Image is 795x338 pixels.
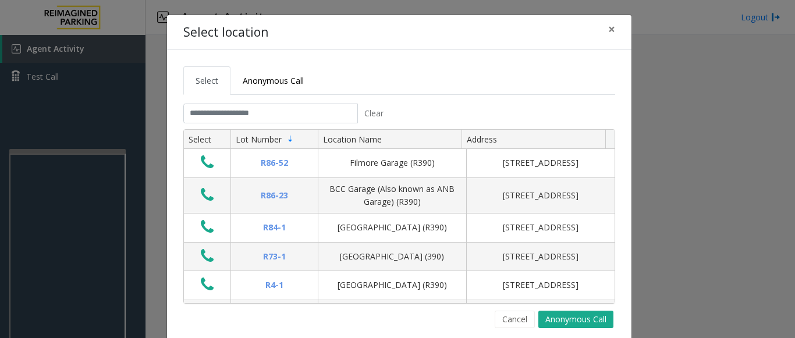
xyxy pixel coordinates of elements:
span: Anonymous Call [243,75,304,86]
div: R86-52 [238,156,311,169]
div: [GEOGRAPHIC_DATA] (R390) [325,221,459,234]
button: Cancel [495,311,535,328]
div: [STREET_ADDRESS] [474,250,608,263]
button: Clear [358,104,391,123]
span: Location Name [323,134,382,145]
div: [GEOGRAPHIC_DATA] (R390) [325,279,459,291]
button: Anonymous Call [538,311,613,328]
div: [STREET_ADDRESS] [474,279,608,291]
h4: Select location [183,23,268,42]
th: Select [184,130,230,150]
div: Filmore Garage (R390) [325,156,459,169]
span: Sortable [286,134,295,144]
ul: Tabs [183,66,615,95]
div: Data table [184,130,615,303]
span: Lot Number [236,134,282,145]
span: Address [467,134,497,145]
div: [STREET_ADDRESS] [474,156,608,169]
div: [GEOGRAPHIC_DATA] (390) [325,250,459,263]
div: [STREET_ADDRESS] [474,221,608,234]
button: Close [600,15,623,44]
div: [STREET_ADDRESS] [474,189,608,202]
div: R73-1 [238,250,311,263]
span: Select [196,75,218,86]
div: R84-1 [238,221,311,234]
div: R86-23 [238,189,311,202]
div: R4-1 [238,279,311,291]
div: BCC Garage (Also known as ANB Garage) (R390) [325,183,459,209]
span: × [608,21,615,37]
